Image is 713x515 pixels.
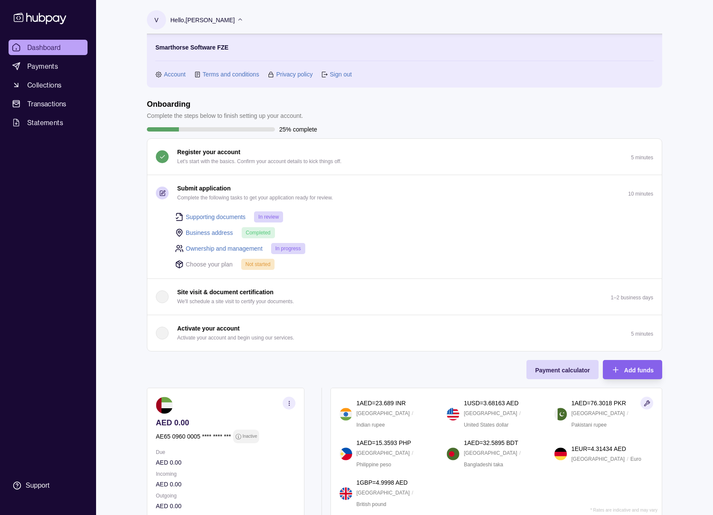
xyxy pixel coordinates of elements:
p: 1 USD = 3.68163 AED [464,398,518,408]
p: We'll schedule a site visit to certify your documents. [177,297,294,306]
img: ae [156,397,173,414]
h1: Onboarding [147,99,303,109]
p: Outgoing [156,491,295,500]
span: Not started [245,261,271,267]
p: Inactive [243,432,257,441]
button: Add funds [603,360,662,379]
a: Ownership and management [186,244,263,253]
p: Submit application [177,184,231,193]
p: 25% complete [279,125,317,134]
img: pk [554,408,567,421]
p: / [412,488,413,497]
p: 1–2 business days [611,295,653,301]
p: 1 EUR = 4.31434 AED [571,444,626,454]
p: Bangladeshi taka [464,460,503,469]
p: * Rates are indicative and may vary [590,508,657,512]
p: 1 AED = 32.5895 BDT [464,438,518,448]
span: Add funds [624,367,654,374]
p: 5 minutes [631,155,653,161]
p: [GEOGRAPHIC_DATA] [571,454,625,464]
p: AED 0.00 [156,480,295,489]
a: Account [164,70,186,79]
p: Choose your plan [186,260,233,269]
p: Philippine peso [356,460,391,469]
a: Terms and conditions [203,70,259,79]
span: Collections [27,80,61,90]
button: Site visit & document certification We'll schedule a site visit to certify your documents.1–2 bus... [147,279,662,315]
p: Incoming [156,469,295,479]
p: Complete the following tasks to get your application ready for review. [177,193,333,202]
span: Payments [27,61,58,71]
span: Payment calculator [535,367,590,374]
p: [GEOGRAPHIC_DATA] [356,488,410,497]
p: Pakistani rupee [571,420,607,430]
p: / [519,409,520,418]
p: 1 AED = 76.3018 PKR [571,398,626,408]
a: Privacy policy [276,70,313,79]
img: ph [339,448,352,460]
p: Site visit & document certification [177,287,274,297]
p: Smarthorse Software FZE [155,43,228,52]
button: Submit application Complete the following tasks to get your application ready for review.10 minutes [147,175,662,211]
a: Sign out [330,70,351,79]
div: Support [26,481,50,490]
a: Business address [186,228,233,237]
button: Activate your account Activate your account and begin using our services.5 minutes [147,315,662,351]
p: 1 AED = 23.689 INR [356,398,406,408]
span: Statements [27,117,63,128]
a: Support [9,477,88,495]
span: In review [258,214,279,220]
p: Let's start with the basics. Confirm your account details to kick things off. [177,157,342,166]
div: Submit application Complete the following tasks to get your application ready for review.10 minutes [147,211,662,278]
img: bd [447,448,459,460]
p: V [155,15,158,25]
button: Payment calculator [526,360,598,379]
p: Indian rupee [356,420,385,430]
p: [GEOGRAPHIC_DATA] [464,409,517,418]
p: 5 minutes [631,331,653,337]
span: In progress [275,246,301,252]
p: [GEOGRAPHIC_DATA] [356,448,410,458]
img: us [447,408,459,421]
p: AED 0.00 [156,418,295,427]
p: [GEOGRAPHIC_DATA] [356,409,410,418]
p: 1 GBP = 4.9998 AED [356,478,408,487]
p: United States dollar [464,420,508,430]
p: / [627,454,628,464]
button: Register your account Let's start with the basics. Confirm your account details to kick things of... [147,139,662,175]
span: Transactions [27,99,67,109]
a: Supporting documents [186,212,245,222]
p: AED 0.00 [156,458,295,467]
p: [GEOGRAPHIC_DATA] [571,409,625,418]
a: Transactions [9,96,88,111]
p: Euro [630,454,641,464]
p: / [412,448,413,458]
img: in [339,408,352,421]
p: [GEOGRAPHIC_DATA] [464,448,517,458]
img: gb [339,487,352,500]
img: de [554,448,567,460]
p: / [412,409,413,418]
p: / [627,409,628,418]
p: AED 0.00 [156,501,295,511]
p: British pound [356,500,386,509]
a: Statements [9,115,88,130]
p: Register your account [177,147,240,157]
span: Dashboard [27,42,61,53]
p: / [519,448,520,458]
span: Completed [246,230,271,236]
p: Activate your account [177,324,240,333]
a: Dashboard [9,40,88,55]
p: 1 AED = 15.3593 PHP [356,438,411,448]
a: Collections [9,77,88,93]
p: Hello, [PERSON_NAME] [170,15,235,25]
a: Payments [9,59,88,74]
p: Complete the steps below to finish setting up your account. [147,111,303,120]
p: Due [156,448,295,457]
p: Activate your account and begin using our services. [177,333,294,342]
p: 10 minutes [628,191,653,197]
